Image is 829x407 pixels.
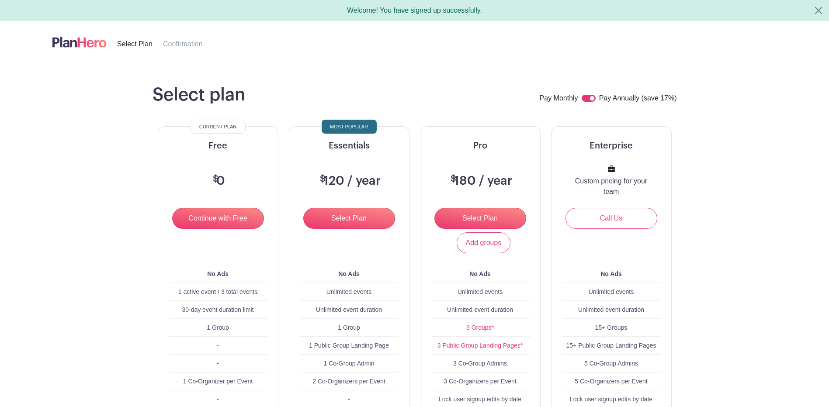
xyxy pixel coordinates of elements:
[318,174,381,189] h3: 120 / year
[217,360,219,367] span: -
[303,208,395,229] input: Select Plan
[431,141,530,151] h5: Pro
[595,324,628,331] span: 15+ Groups
[562,141,661,151] h5: Enterprise
[217,396,219,403] span: -
[338,324,360,331] span: 1 Group
[578,306,644,313] span: Unlimited event duration
[182,306,253,313] span: 30-day event duration limit
[589,288,634,295] span: Unlimited events
[447,306,513,313] span: Unlimited event duration
[437,342,523,349] a: 3 Public Group Landing Pages*
[330,121,368,132] span: Most Popular
[566,342,656,349] span: 15+ Public Group Landing Pages
[207,270,228,277] b: No Ads
[540,93,578,104] label: Pay Monthly
[163,40,203,48] span: Confirmation
[309,342,389,349] span: 1 Public Group Landing Page
[316,306,382,313] span: Unlimited event duration
[448,174,512,189] h3: 180 / year
[570,396,652,403] span: Lock user signup edits by date
[183,378,253,385] span: 1 Co-Organizer per Event
[52,35,107,49] img: logo-507f7623f17ff9eddc593b1ce0a138ce2505c220e1c5a4e2b4648c50719b7d32.svg
[451,175,456,183] span: $
[178,288,257,295] span: 1 active event / 3 total events
[434,208,526,229] input: Select Plan
[213,175,219,183] span: $
[458,288,503,295] span: Unlimited events
[584,360,638,367] span: 5 Co-Group Admins
[338,270,359,277] b: No Ads
[565,208,657,229] a: Call Us
[348,396,350,403] span: -
[320,175,326,183] span: $
[600,270,621,277] b: No Ads
[169,141,267,151] h5: Free
[444,378,517,385] span: 3 Co-Organizers per Event
[457,232,511,253] a: Add groups
[469,270,490,277] b: No Ads
[207,324,229,331] span: 1 Group
[153,84,245,105] h1: Select plan
[466,324,494,331] a: 3 Groups*
[117,40,153,48] span: Select Plan
[324,360,375,367] span: 1 Co-Group Admin
[326,288,372,295] span: Unlimited events
[211,174,225,189] h3: 0
[300,141,399,151] h5: Essentials
[439,396,521,403] span: Lock user signup edits by date
[199,121,236,132] span: Current Plan
[217,342,219,349] span: -
[312,378,385,385] span: 2 Co-Organizers per Event
[575,378,648,385] span: 5 Co-Organizers per Event
[572,176,650,197] p: Custom pricing for your team
[453,360,507,367] span: 3 Co-Group Admins
[172,208,264,229] input: Continue with Free
[599,93,677,104] label: Pay Annually (save 17%)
